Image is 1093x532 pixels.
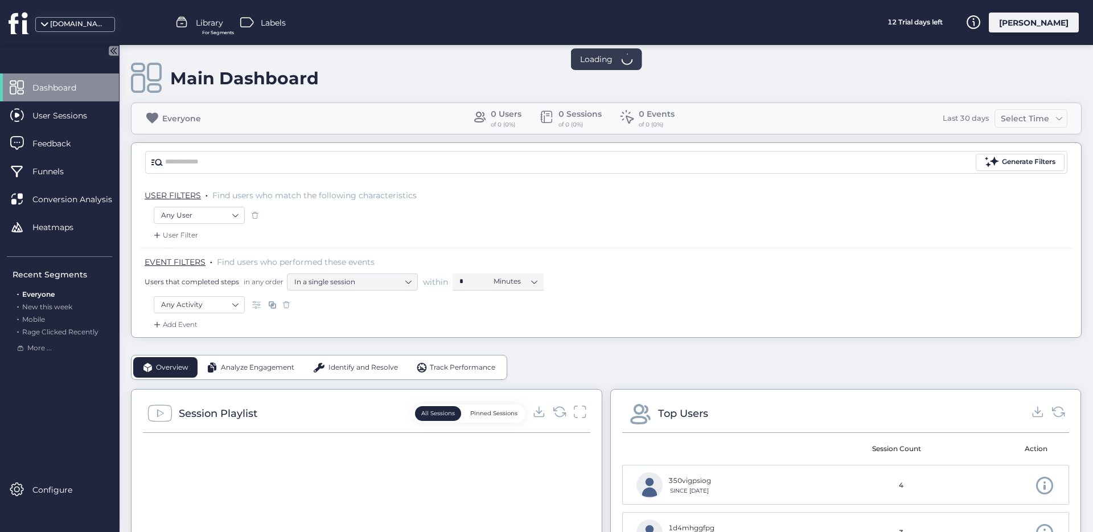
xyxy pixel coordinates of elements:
[32,81,93,94] span: Dashboard
[17,325,19,336] span: .
[170,68,319,89] div: Main Dashboard
[151,230,198,241] div: User Filter
[27,343,52,354] span: More ...
[161,296,237,313] nz-select-item: Any Activity
[212,190,417,200] span: Find users who match the following characteristics
[658,406,708,421] div: Top Users
[151,319,198,330] div: Add Event
[202,29,234,36] span: For Segments
[22,315,45,324] span: Mobile
[50,19,107,30] div: [DOMAIN_NAME]
[22,290,55,298] span: Everyone
[976,154,1065,171] button: Generate Filters
[22,328,98,336] span: Rage Clicked Recently
[161,207,237,224] nz-select-item: Any User
[156,362,188,373] span: Overview
[328,362,398,373] span: Identify and Resolve
[32,484,89,496] span: Configure
[32,109,104,122] span: User Sessions
[17,313,19,324] span: .
[261,17,286,29] span: Labels
[179,406,257,421] div: Session Playlist
[221,362,294,373] span: Analyze Engagement
[415,406,461,421] button: All Sessions
[22,302,72,311] span: New this week
[668,476,711,486] div: 350vigpsiog
[32,221,91,234] span: Heatmaps
[951,433,1061,465] mat-header-cell: Action
[145,190,201,200] span: USER FILTERS
[241,277,283,287] span: in any order
[580,53,613,66] span: Loading
[668,486,711,496] div: SINCE [DATE]
[210,255,212,266] span: .
[145,277,239,287] span: Users that completed steps
[17,300,19,311] span: .
[145,257,206,267] span: EVENT FILTERS
[32,165,81,178] span: Funnels
[430,362,495,373] span: Track Performance
[1002,157,1055,167] div: Generate Filters
[423,276,448,288] span: within
[989,13,1079,32] div: [PERSON_NAME]
[494,273,537,290] nz-select-item: Minutes
[294,273,410,290] nz-select-item: In a single session
[899,480,903,491] span: 4
[17,288,19,298] span: .
[841,433,951,465] mat-header-cell: Session Count
[464,406,524,421] button: Pinned Sessions
[13,268,112,281] div: Recent Segments
[32,193,129,206] span: Conversion Analysis
[872,13,958,32] div: 12 Trial days left
[217,257,375,267] span: Find users who performed these events
[32,137,88,150] span: Feedback
[206,188,208,199] span: .
[196,17,223,29] span: Library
